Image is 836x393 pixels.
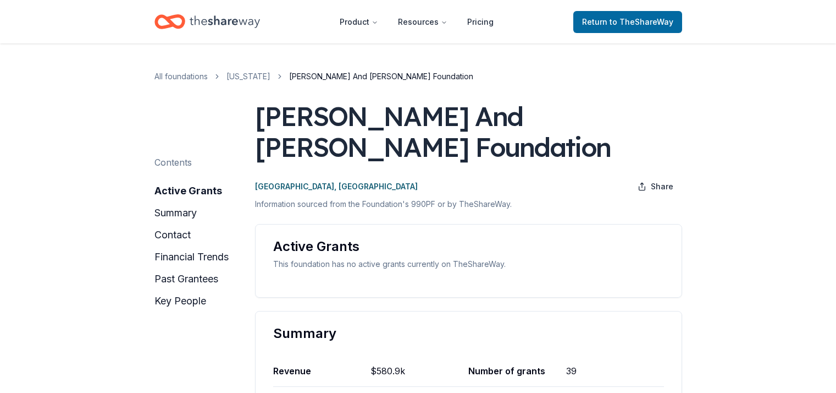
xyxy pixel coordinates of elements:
div: $580.9k [370,356,468,386]
span: [PERSON_NAME] And [PERSON_NAME] Foundation [289,70,473,83]
button: Share [629,176,682,198]
div: Summary [273,325,664,342]
p: [GEOGRAPHIC_DATA], [GEOGRAPHIC_DATA] [255,180,418,193]
button: contact [154,226,191,244]
a: Returnto TheShareWay [573,11,682,33]
p: Information sourced from the Foundation's 990PF or by TheShareWay. [255,198,682,211]
div: This foundation has no active grants currently on TheShareWay. [273,258,664,271]
a: Home [154,9,260,35]
a: All foundations [154,70,208,83]
button: active grants [154,182,222,200]
button: Resources [389,11,456,33]
div: Contents [154,156,192,169]
div: Revenue [273,356,371,386]
nav: Main [331,9,502,35]
div: Number of grants [468,356,566,386]
button: past grantees [154,270,218,288]
button: key people [154,292,206,310]
span: to TheShareWay [610,17,673,26]
button: summary [154,204,197,222]
nav: breadcrumb [154,70,682,83]
div: [PERSON_NAME] And [PERSON_NAME] Foundation [255,101,682,162]
div: 39 [566,356,664,386]
span: Share [651,180,673,193]
a: Pricing [458,11,502,33]
button: Product [331,11,387,33]
div: Active Grants [273,238,664,255]
a: [US_STATE] [226,70,270,83]
button: financial trends [154,248,229,266]
span: Return [582,15,673,29]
